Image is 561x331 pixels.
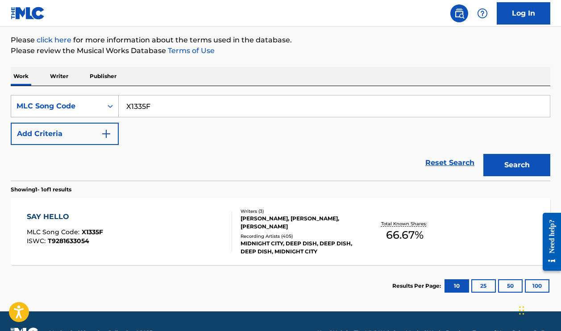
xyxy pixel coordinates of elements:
[11,198,550,265] a: SAY HELLOMLC Song Code:X1335FISWC:T9281633054Writers (3)[PERSON_NAME], [PERSON_NAME], [PERSON_NAM...
[516,288,561,331] iframe: Chat Widget
[519,297,524,324] div: Drag
[101,128,112,139] img: 9d2ae6d4665cec9f34b9.svg
[11,7,45,20] img: MLC Logo
[497,2,550,25] a: Log In
[27,237,48,245] span: ISWC :
[474,4,491,22] div: Help
[27,228,82,236] span: MLC Song Code :
[47,67,71,86] p: Writer
[82,228,103,236] span: X1335F
[525,279,549,293] button: 100
[166,46,215,55] a: Terms of Use
[37,36,71,44] a: click here
[421,153,479,173] a: Reset Search
[241,215,360,231] div: [PERSON_NAME], [PERSON_NAME], [PERSON_NAME]
[483,154,550,176] button: Search
[381,220,429,227] p: Total Known Shares:
[241,233,360,240] div: Recording Artists ( 405 )
[27,211,103,222] div: SAY HELLO
[17,101,97,112] div: MLC Song Code
[11,35,550,46] p: Please for more information about the terms used in the database.
[450,4,468,22] a: Public Search
[11,95,550,181] form: Search Form
[477,8,488,19] img: help
[498,279,523,293] button: 50
[11,186,71,194] p: Showing 1 - 1 of 1 results
[536,203,561,280] iframe: Resource Center
[454,8,465,19] img: search
[11,67,31,86] p: Work
[386,227,424,243] span: 66.67 %
[87,67,119,86] p: Publisher
[445,279,469,293] button: 10
[11,46,550,56] p: Please review the Musical Works Database
[48,237,89,245] span: T9281633054
[471,279,496,293] button: 25
[241,208,360,215] div: Writers ( 3 )
[241,240,360,256] div: MIDNIGHT CITY, DEEP DISH, DEEP DISH, DEEP DISH, MIDNIGHT CITY
[11,123,119,145] button: Add Criteria
[392,282,443,290] p: Results Per Page:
